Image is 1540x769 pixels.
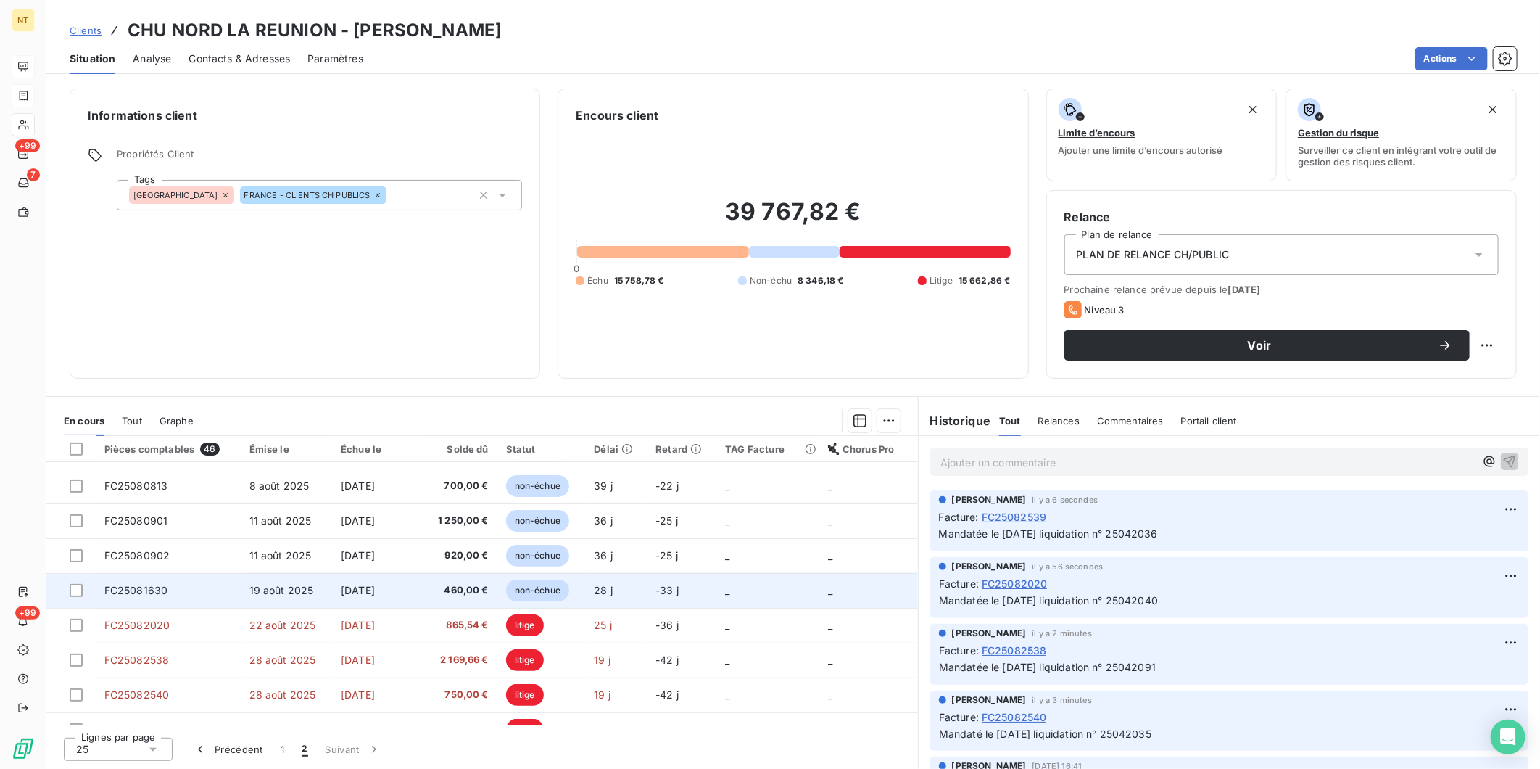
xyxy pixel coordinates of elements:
span: Tout [999,415,1021,427]
span: 19 j [594,723,610,736]
span: 1 250,00 € [432,514,489,528]
span: 8 346,18 € [798,274,844,287]
button: Voir [1064,330,1470,361]
span: 25 [76,742,88,757]
span: 8 août 2025 [249,480,310,492]
h6: Historique [919,412,991,429]
span: _ [828,723,832,736]
span: En cours [64,415,104,427]
span: _ [828,584,832,596]
span: 36 j [594,549,613,562]
span: 19 j [594,688,610,701]
span: litige [506,684,544,706]
span: Clients [70,25,102,36]
span: 2 [302,742,307,757]
span: il y a 6 secondes [1032,495,1098,504]
button: 1 [272,734,293,765]
div: Open Intercom Messenger [1491,720,1525,754]
span: [PERSON_NAME] [952,627,1027,640]
span: [DATE] [341,619,375,631]
span: Litige [930,274,953,287]
span: 28 août 2025 [249,654,316,666]
div: Pièces comptables [104,443,232,456]
span: non-échue [506,475,569,497]
span: -42 j [655,688,679,701]
span: _ [828,514,832,527]
span: 19 j [594,654,610,666]
span: FC25082539 [104,723,170,736]
span: Relances [1038,415,1080,427]
span: Prochaine relance prévue depuis le [1064,284,1499,295]
button: Gestion du risqueSurveiller ce client en intégrant votre outil de gestion des risques client. [1286,89,1517,181]
span: Ajouter une limite d’encours autorisé [1059,144,1223,156]
span: PLAN DE RELANCE CH/PUBLIC [1077,247,1230,262]
span: non-échue [506,510,569,532]
span: -33 j [655,584,679,596]
span: -42 j [655,723,679,736]
span: Gestion du risque [1298,127,1379,139]
span: -22 j [655,480,679,492]
span: FC25082539 [982,509,1047,525]
span: 15 662,86 € [959,274,1011,287]
span: 865,54 € [432,618,489,633]
span: 19 août 2025 [249,584,314,596]
span: 0 [574,263,579,274]
span: 700,00 € [432,479,489,493]
span: Paramètres [307,52,363,66]
span: [PERSON_NAME] [952,694,1027,707]
div: Retard [655,443,708,455]
span: il y a 56 secondes [1032,562,1104,571]
input: Ajouter une valeur [386,189,398,202]
span: il y a 3 minutes [1032,696,1092,704]
span: 460,00 € [432,723,489,737]
span: -42 j [655,654,679,666]
div: Solde dû [432,443,489,455]
span: 2 169,66 € [432,653,489,667]
span: 28 août 2025 [249,688,316,701]
span: FC25082538 [982,643,1047,658]
h2: 39 767,82 € [576,197,1010,241]
div: Émise le [249,443,324,455]
span: [DATE] [341,584,375,596]
span: _ [828,480,832,492]
span: 25 j [594,619,612,631]
span: FC25080902 [104,549,170,562]
span: Facture : [939,576,979,591]
div: Échue le [341,443,414,455]
span: 920,00 € [432,548,489,563]
span: FC25082538 [104,654,170,666]
span: [PERSON_NAME] [952,560,1027,573]
span: Voir [1082,340,1438,351]
span: 36 j [594,514,613,527]
a: Clients [70,23,102,38]
span: _ [828,549,832,562]
span: FRANCE - CLIENTS CH PUBLICS [244,191,370,200]
span: Commentaires [1097,415,1164,427]
h6: Informations client [88,107,522,124]
span: Facture : [939,710,979,725]
span: _ [828,654,832,666]
span: FC25081630 [104,584,168,596]
span: Surveiller ce client en intégrant votre outil de gestion des risques client. [1298,144,1504,168]
span: litige [506,719,544,741]
div: TAG Facture [725,443,811,455]
span: 39 j [594,480,613,492]
span: [DATE] [1228,284,1261,295]
span: -25 j [655,549,678,562]
div: Statut [506,443,577,455]
span: 7 [27,168,40,181]
span: 46 [200,443,219,456]
span: 460,00 € [432,583,489,598]
span: FC25082020 [982,576,1048,591]
span: FC25082540 [104,688,170,701]
span: [DATE] [341,480,375,492]
span: Situation [70,52,115,66]
h6: Relance [1064,208,1499,226]
div: NT [12,9,35,32]
span: -25 j [655,514,678,527]
span: Contacts & Adresses [189,52,290,66]
span: litige [506,649,544,671]
span: _ [725,619,729,631]
div: Chorus Pro [828,443,909,455]
span: FC25080901 [104,514,168,527]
